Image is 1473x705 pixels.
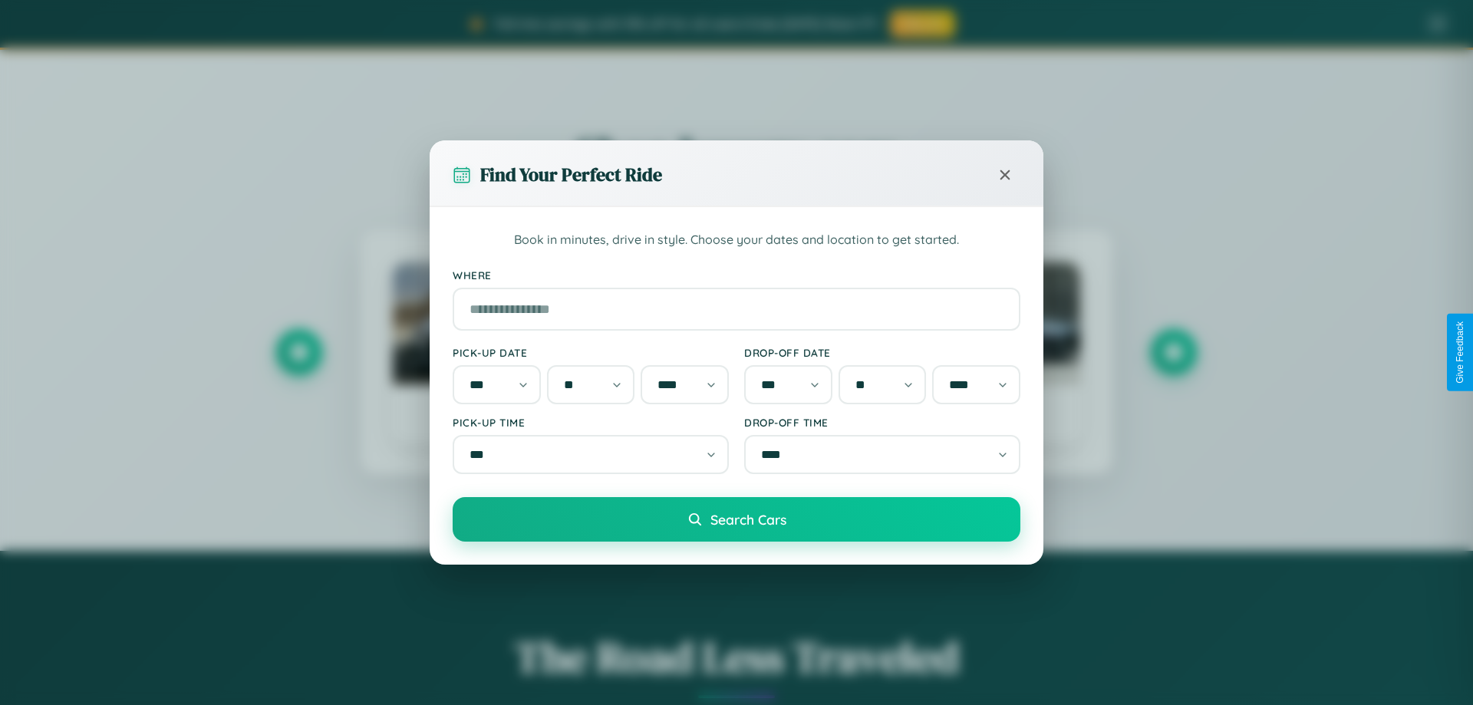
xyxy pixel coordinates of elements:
[744,346,1020,359] label: Drop-off Date
[744,416,1020,429] label: Drop-off Time
[710,511,786,528] span: Search Cars
[453,497,1020,542] button: Search Cars
[453,346,729,359] label: Pick-up Date
[453,416,729,429] label: Pick-up Time
[453,230,1020,250] p: Book in minutes, drive in style. Choose your dates and location to get started.
[453,268,1020,282] label: Where
[480,162,662,187] h3: Find Your Perfect Ride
